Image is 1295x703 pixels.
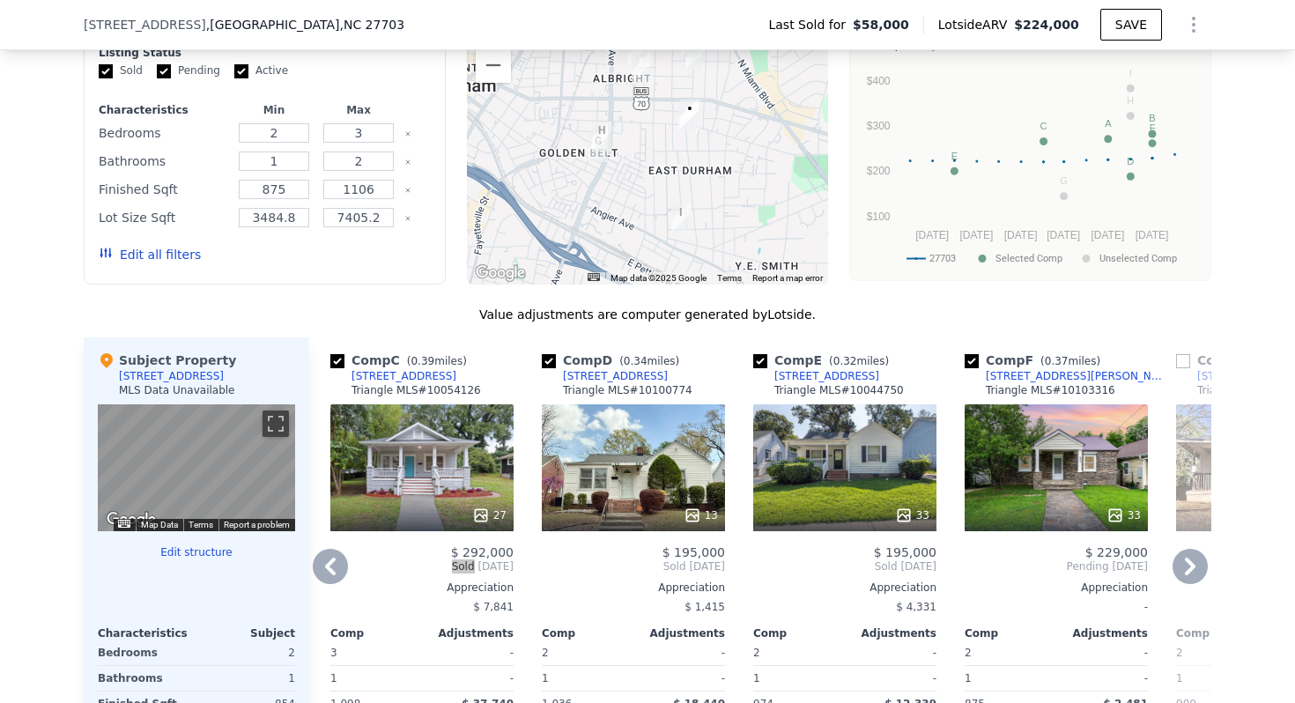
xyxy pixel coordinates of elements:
[895,507,929,524] div: 33
[102,508,160,531] a: Open this area in Google Maps (opens a new window)
[542,647,549,659] span: 2
[896,601,936,613] span: $ 4,331
[157,63,220,78] label: Pending
[425,640,514,665] div: -
[965,647,972,659] span: 2
[1060,175,1068,186] text: G
[753,559,936,573] span: Sold [DATE]
[471,262,529,285] a: Open this area in Google Maps (opens a new window)
[624,355,647,367] span: 0.34
[929,253,956,264] text: 27703
[542,666,630,691] div: 1
[753,369,879,383] a: [STREET_ADDRESS]
[822,355,896,367] span: ( miles)
[404,130,411,137] button: Clear
[425,666,514,691] div: -
[867,165,891,177] text: $200
[861,56,1200,277] svg: A chart.
[98,351,236,369] div: Subject Property
[1056,626,1148,640] div: Adjustments
[959,229,993,241] text: [DATE]
[633,626,725,640] div: Adjustments
[98,545,295,559] button: Edit structure
[98,626,196,640] div: Characteristics
[99,246,201,263] button: Edit all filters
[965,595,1148,619] div: -
[627,37,647,67] div: 1011 Lowry Ave
[98,404,295,531] div: Map
[1099,253,1177,264] text: Unselected Comp
[351,369,456,383] div: [STREET_ADDRESS]
[422,626,514,640] div: Adjustments
[404,215,411,222] button: Clear
[768,16,853,33] span: Last Sold for
[451,545,514,559] span: $ 292,000
[1014,18,1079,32] span: $224,000
[351,383,481,397] div: Triangle MLS # 10054126
[119,369,224,383] div: [STREET_ADDRESS]
[717,273,742,283] a: Terms
[965,666,1053,691] div: 1
[1105,118,1112,129] text: A
[774,369,879,383] div: [STREET_ADDRESS]
[1176,7,1211,42] button: Show Options
[1127,156,1134,166] text: D
[99,121,228,145] div: Bedrooms
[612,355,686,367] span: ( miles)
[965,581,1148,595] div: Appreciation
[473,601,514,613] span: $ 7,841
[234,63,288,78] label: Active
[189,520,213,529] a: Terms
[471,262,529,285] img: Google
[848,666,936,691] div: -
[196,626,295,640] div: Subject
[99,149,228,174] div: Bathrooms
[867,120,891,132] text: $300
[157,64,171,78] input: Pending
[542,626,633,640] div: Comp
[753,666,841,691] div: 1
[588,132,608,162] div: 1107 Franklin St
[339,18,404,32] span: , NC 27703
[1004,229,1038,241] text: [DATE]
[845,626,936,640] div: Adjustments
[99,177,228,202] div: Finished Sqft
[951,151,958,161] text: E
[472,507,507,524] div: 27
[84,306,1211,323] div: Value adjustments are computer generated by Lotside .
[833,355,857,367] span: 0.32
[1176,647,1183,659] span: 2
[986,369,1169,383] div: [STREET_ADDRESS][PERSON_NAME]
[965,369,1169,383] a: [STREET_ADDRESS][PERSON_NAME]
[200,640,295,665] div: 2
[938,16,1014,33] span: Lotside ARV
[867,75,891,87] text: $400
[995,253,1062,264] text: Selected Comp
[753,647,760,659] span: 2
[678,102,698,132] div: 610 N Driver St
[330,351,474,369] div: Comp C
[1091,229,1124,241] text: [DATE]
[99,64,113,78] input: Sold
[330,559,514,573] span: Sold [DATE]
[330,666,418,691] div: 1
[753,351,896,369] div: Comp E
[1040,121,1047,131] text: C
[102,508,160,531] img: Google
[1100,9,1162,41] button: SAVE
[965,626,1056,640] div: Comp
[637,640,725,665] div: -
[99,103,228,117] div: Characteristics
[542,581,725,595] div: Appreciation
[330,369,456,383] a: [STREET_ADDRESS]
[98,640,193,665] div: Bedrooms
[753,626,845,640] div: Comp
[320,103,397,117] div: Max
[774,383,904,397] div: Triangle MLS # 10044750
[563,383,692,397] div: Triangle MLS # 10100774
[662,545,725,559] span: $ 195,000
[965,559,1148,573] span: Pending [DATE]
[684,601,725,613] span: $ 1,415
[263,411,289,437] button: Toggle fullscreen view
